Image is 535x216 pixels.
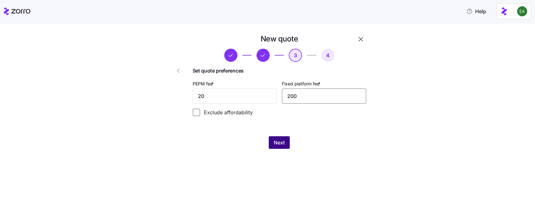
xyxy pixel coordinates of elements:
label: PEPM fee [193,80,215,87]
img: 825f81ac18705407de6586dd0afd9873 [517,6,527,16]
h1: New quote [261,34,298,44]
label: Fixed platform fee [282,80,322,87]
input: PEPM $ [193,89,277,104]
button: Next [269,136,290,149]
span: Next [274,139,285,146]
button: Help [461,5,491,18]
input: Fixed platform fee $ [282,89,366,104]
button: 3 [289,49,302,62]
span: Help [466,8,486,15]
span: Set quote preferences [193,67,366,75]
button: 4 [321,49,335,62]
label: Exclude affordability [200,109,253,116]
